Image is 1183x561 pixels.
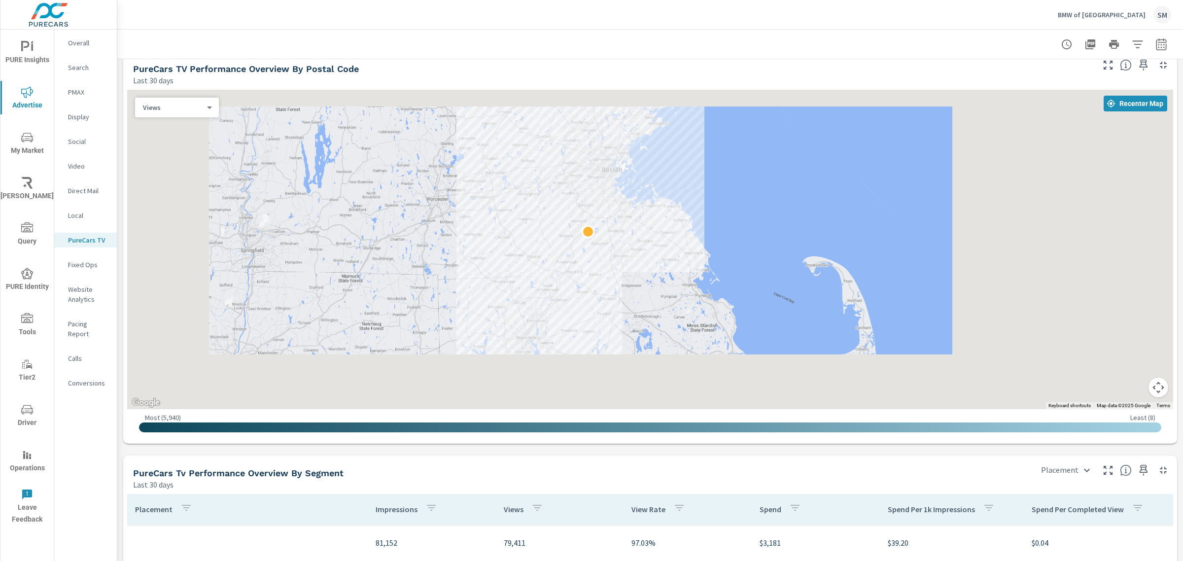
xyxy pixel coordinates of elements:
div: Views [135,103,211,112]
p: Views [143,103,203,112]
div: Pacing Report [54,316,117,341]
p: View Rate [631,504,665,514]
button: Select Date Range [1151,35,1171,54]
span: Query [3,222,51,247]
p: BMW of [GEOGRAPHIC_DATA] [1058,10,1146,19]
div: Search [54,60,117,75]
div: Direct Mail [54,183,117,198]
p: Direct Mail [68,186,109,196]
p: Impressions [376,504,418,514]
p: Social [68,137,109,146]
span: Operations [3,449,51,474]
button: Apply Filters [1128,35,1148,54]
p: Spend Per Completed View [1032,504,1124,514]
p: Conversions [68,378,109,388]
span: Advertise [3,86,51,111]
div: nav menu [0,30,54,528]
span: Recenter Map [1108,99,1163,108]
p: $3,181 [760,537,872,549]
span: Save this to your personalized report [1136,57,1151,73]
button: Minimize Widget [1155,462,1171,478]
p: Placement [135,504,173,514]
p: Last 30 days [133,479,174,491]
p: Display [68,112,109,122]
a: Terms (opens in new tab) [1156,403,1170,408]
p: Least ( 8 ) [1130,413,1155,422]
p: Fixed Ops [68,260,109,270]
button: Make Fullscreen [1100,462,1116,478]
div: PMAX [54,85,117,100]
div: Social [54,134,117,149]
div: Calls [54,351,117,366]
div: Placement [1035,461,1096,479]
div: Local [54,208,117,223]
p: Last 30 days [133,74,174,86]
p: PMAX [68,87,109,97]
p: Website Analytics [68,284,109,304]
span: Save this to your personalized report [1136,462,1151,478]
button: Minimize Widget [1155,57,1171,73]
span: Leave Feedback [3,489,51,526]
img: Google [130,396,162,409]
p: $0.04 [1032,537,1165,549]
span: [PERSON_NAME] [3,177,51,202]
button: Recenter Map [1104,96,1167,111]
button: Make Fullscreen [1100,57,1116,73]
p: Spend Per 1k Impressions [888,504,975,514]
p: Pacing Report [68,319,109,339]
span: PURE Insights [3,41,51,66]
p: PureCars TV [68,235,109,245]
p: Calls [68,353,109,363]
div: Video [54,159,117,174]
p: Views [504,504,523,514]
h5: PureCars TV Performance Overview By Postal Code [133,64,359,74]
span: Driver [3,404,51,429]
div: PureCars TV [54,233,117,247]
p: Video [68,161,109,171]
button: Print Report [1104,35,1124,54]
button: "Export Report to PDF" [1080,35,1100,54]
a: Open this area in Google Maps (opens a new window) [130,396,162,409]
div: Fixed Ops [54,257,117,272]
button: Keyboard shortcuts [1048,402,1091,409]
span: My Market [3,132,51,157]
p: Local [68,210,109,220]
div: Website Analytics [54,282,117,307]
div: Display [54,109,117,124]
h5: PureCars Tv Performance Overview By Segment [133,468,344,478]
span: Tier2 [3,358,51,384]
div: Conversions [54,376,117,390]
div: Overall [54,35,117,50]
button: Map camera controls [1148,378,1168,397]
p: Search [68,63,109,72]
span: Tools [3,313,51,338]
span: Understand PureCars TV performance data by postal code. Individual postal codes can be selected a... [1120,59,1132,71]
p: 81,152 [376,537,488,549]
p: $39.20 [888,537,1016,549]
p: Spend [760,504,781,514]
p: 79,411 [504,537,616,549]
div: SM [1153,6,1171,24]
span: This is a summary of PureCars TV performance by various segments. Use the dropdown in the top rig... [1120,464,1132,476]
span: PURE Identity [3,268,51,293]
p: Overall [68,38,109,48]
p: Most ( 5,940 ) [145,413,181,422]
span: Map data ©2025 Google [1097,403,1150,408]
p: 97.03% [631,537,744,549]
